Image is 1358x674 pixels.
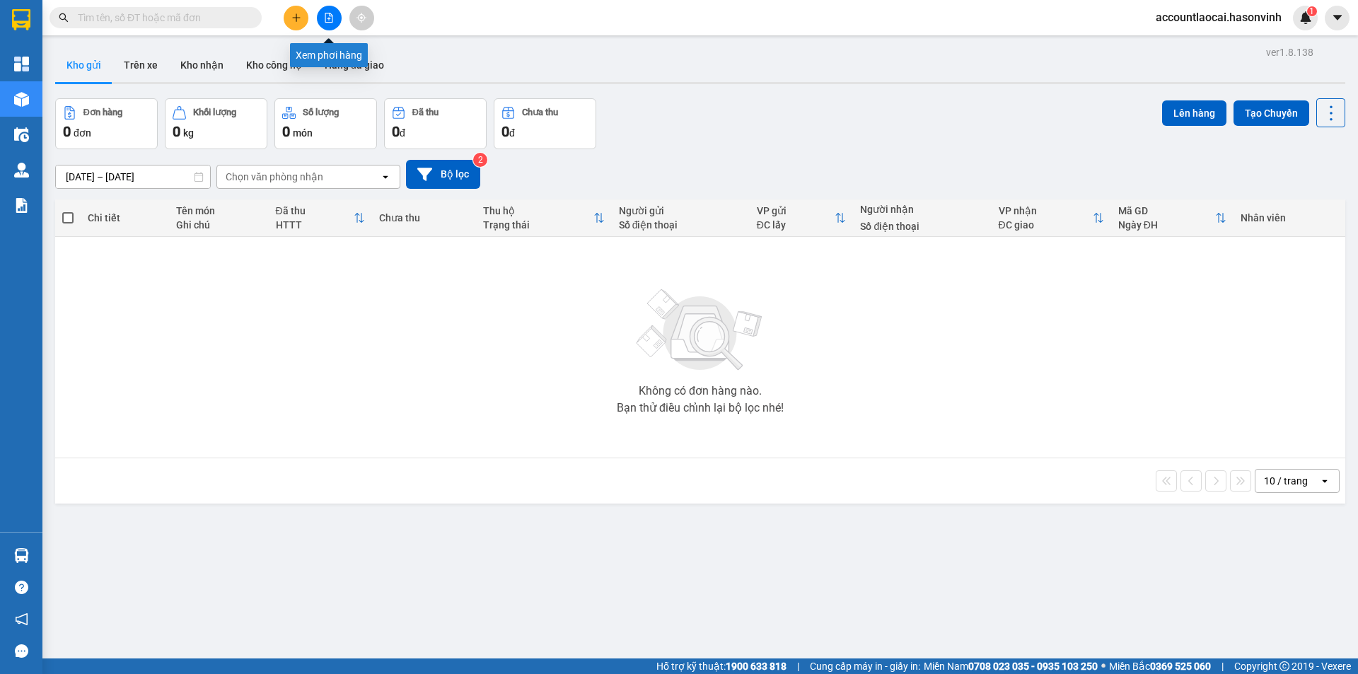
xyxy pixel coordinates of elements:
div: ĐC giao [999,219,1093,231]
sup: 1 [1307,6,1317,16]
div: 10 / trang [1264,474,1308,488]
div: Đã thu [412,108,439,117]
span: copyright [1279,661,1289,671]
img: icon-new-feature [1299,11,1312,24]
div: Trạng thái [483,219,593,231]
span: plus [291,13,301,23]
span: Miền Nam [924,658,1098,674]
div: Số lượng [303,108,339,117]
span: đ [509,127,515,139]
button: file-add [317,6,342,30]
span: 0 [501,123,509,140]
span: search [59,13,69,23]
button: Khối lượng0kg [165,98,267,149]
div: Đã thu [276,205,354,216]
div: Người nhận [860,204,984,215]
img: warehouse-icon [14,548,29,563]
div: Chưa thu [379,212,469,223]
img: warehouse-icon [14,163,29,178]
button: Đã thu0đ [384,98,487,149]
svg: open [380,171,391,182]
strong: 0708 023 035 - 0935 103 250 [968,661,1098,672]
th: Toggle SortBy [992,199,1111,237]
input: Select a date range. [56,165,210,188]
span: đơn [74,127,91,139]
img: logo-vxr [12,9,30,30]
span: caret-down [1331,11,1344,24]
img: dashboard-icon [14,57,29,71]
button: Kho nhận [169,48,235,82]
div: Chi tiết [88,212,161,223]
img: warehouse-icon [14,92,29,107]
div: VP gửi [757,205,835,216]
button: Đơn hàng0đơn [55,98,158,149]
button: Tạo Chuyến [1234,100,1309,126]
button: plus [284,6,308,30]
div: Ghi chú [176,219,262,231]
button: Số lượng0món [274,98,377,149]
div: Số điện thoại [860,221,984,232]
span: | [797,658,799,674]
button: Bộ lọc [406,160,480,189]
div: VP nhận [999,205,1093,216]
div: Ngày ĐH [1118,219,1215,231]
span: | [1221,658,1224,674]
button: Kho công nợ [235,48,313,82]
span: question-circle [15,581,28,594]
div: Tên món [176,205,262,216]
svg: open [1319,475,1330,487]
span: Cung cấp máy in - giấy in: [810,658,920,674]
div: HTTT [276,219,354,231]
span: 1 [1309,6,1314,16]
span: đ [400,127,405,139]
span: ⚪️ [1101,663,1105,669]
img: warehouse-icon [14,127,29,142]
th: Toggle SortBy [750,199,854,237]
div: Đơn hàng [83,108,122,117]
span: 0 [282,123,290,140]
div: Nhân viên [1241,212,1338,223]
div: ver 1.8.138 [1266,45,1313,60]
span: message [15,644,28,658]
span: 0 [392,123,400,140]
button: aim [349,6,374,30]
th: Toggle SortBy [1111,199,1234,237]
div: Số điện thoại [619,219,743,231]
div: Mã GD [1118,205,1215,216]
div: Khối lượng [193,108,236,117]
div: Người gửi [619,205,743,216]
strong: 1900 633 818 [726,661,787,672]
div: Chưa thu [522,108,558,117]
span: aim [356,13,366,23]
span: Miền Bắc [1109,658,1211,674]
span: accountlaocai.hasonvinh [1144,8,1293,26]
span: 0 [63,123,71,140]
button: Chưa thu0đ [494,98,596,149]
img: solution-icon [14,198,29,213]
th: Toggle SortBy [269,199,373,237]
input: Tìm tên, số ĐT hoặc mã đơn [78,10,245,25]
sup: 2 [473,153,487,167]
button: caret-down [1325,6,1350,30]
span: món [293,127,313,139]
span: kg [183,127,194,139]
button: Trên xe [112,48,169,82]
span: Hỗ trợ kỹ thuật: [656,658,787,674]
th: Toggle SortBy [476,199,612,237]
div: Thu hộ [483,205,593,216]
span: notification [15,612,28,626]
div: Chọn văn phòng nhận [226,170,323,184]
img: svg+xml;base64,PHN2ZyBjbGFzcz0ibGlzdC1wbHVnX19zdmciIHhtbG5zPSJodHRwOi8vd3d3LnczLm9yZy8yMDAwL3N2Zy... [629,281,771,380]
button: Kho gửi [55,48,112,82]
button: Lên hàng [1162,100,1226,126]
button: Hàng đã giao [313,48,395,82]
span: 0 [173,123,180,140]
div: Không có đơn hàng nào. [639,385,762,397]
span: file-add [324,13,334,23]
div: ĐC lấy [757,219,835,231]
strong: 0369 525 060 [1150,661,1211,672]
div: Bạn thử điều chỉnh lại bộ lọc nhé! [617,402,784,414]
